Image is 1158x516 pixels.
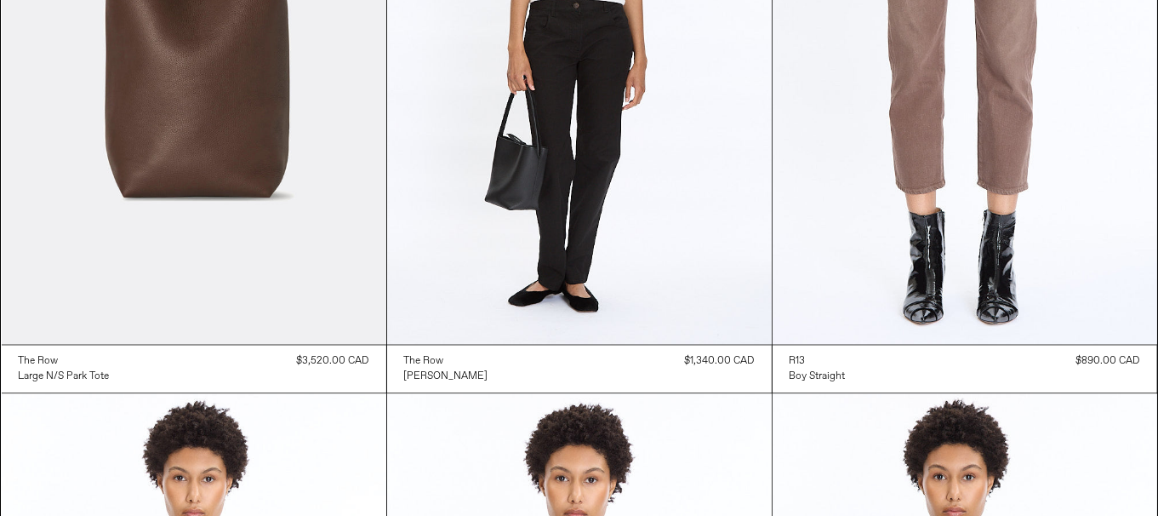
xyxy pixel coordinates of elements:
a: The Row [19,353,110,369]
a: Large N/S Park Tote [19,369,110,384]
div: The Row [404,354,444,369]
div: $890.00 CAD [1076,353,1140,369]
div: $1,340.00 CAD [685,353,755,369]
div: $3,520.00 CAD [297,353,369,369]
a: Boy Straight [790,369,846,384]
div: R13 [790,354,806,369]
a: The Row [404,353,488,369]
a: [PERSON_NAME] [404,369,488,384]
div: The Row [19,354,59,369]
a: R13 [790,353,846,369]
